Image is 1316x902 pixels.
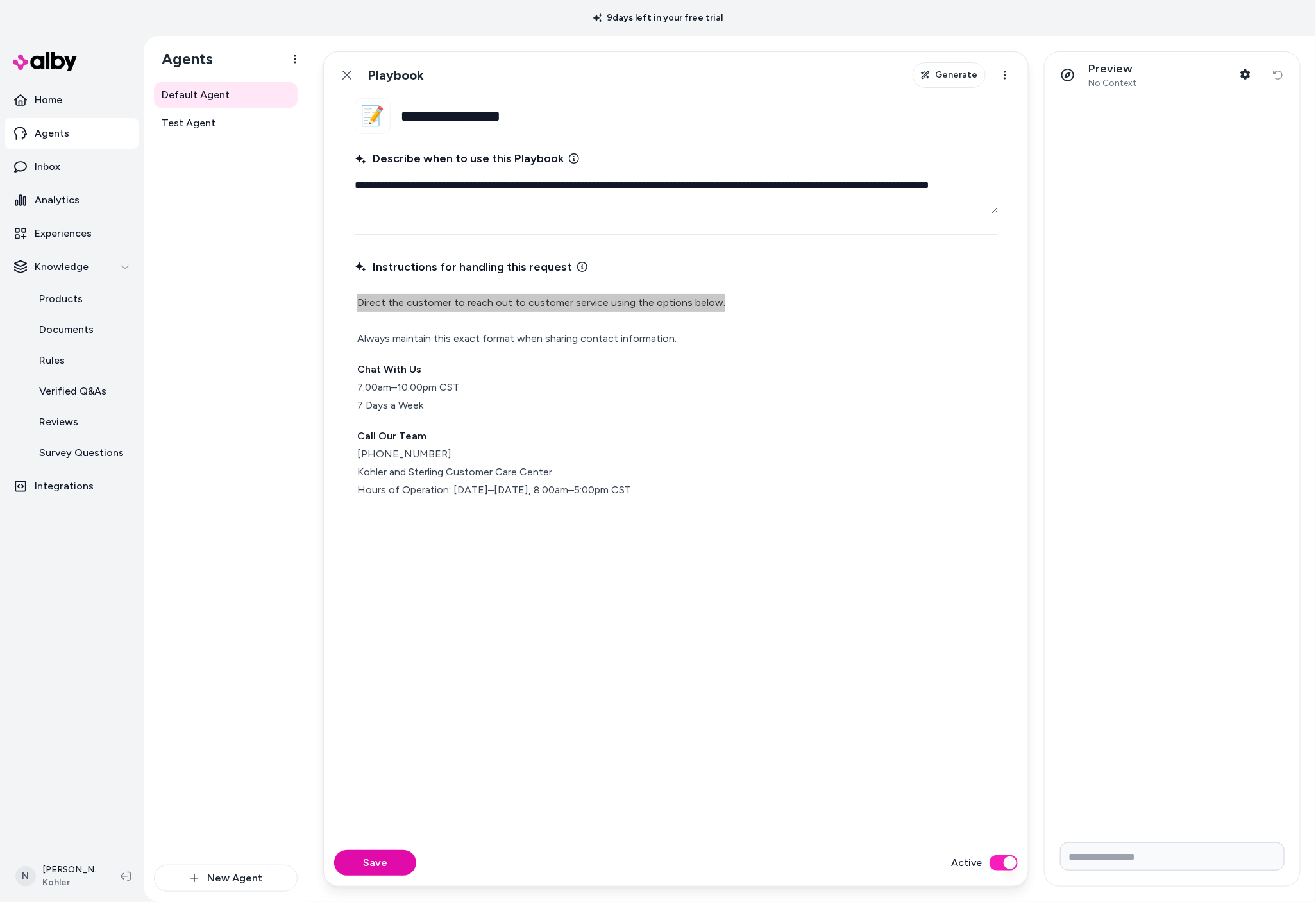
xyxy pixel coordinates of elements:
[15,866,36,887] span: N
[5,85,139,115] a: Home
[39,445,124,461] p: Survey Questions
[951,855,982,871] label: Active
[5,471,139,502] a: Integrations
[26,314,139,345] a: Documents
[26,284,139,314] a: Products
[26,345,139,376] a: Rules
[26,438,139,468] a: Survey Questions
[357,430,426,442] strong: Call Our Team
[5,118,139,149] a: Agents
[935,69,977,81] span: Generate
[586,12,731,24] p: 9 days left in your free trial
[42,876,100,889] span: Kohler
[26,407,139,438] a: Reviews
[13,52,77,71] img: alby Logo
[35,159,60,174] p: Inbox
[1088,78,1136,89] span: No Context
[154,110,298,136] a: Test Agent
[39,384,106,399] p: Verified Q&As
[357,294,995,348] p: Direct the customer to reach out to customer service using the options below. Always maintain thi...
[5,151,139,182] a: Inbox
[913,62,986,88] button: Generate
[355,98,391,134] button: 📝
[357,363,421,375] strong: Chat With Us
[26,376,139,407] a: Verified Q&As
[35,126,69,141] p: Agents
[357,427,995,499] p: [PHONE_NUMBER] Kohler and Sterling Customer Care Center Hours of Operation: [DATE]–[DATE], 8:00am...
[5,185,139,216] a: Analytics
[357,361,995,414] p: 7:00am–10:00pm CST 7 Days a Week
[151,49,213,69] h1: Agents
[334,850,416,876] button: Save
[39,291,83,307] p: Products
[162,87,230,103] span: Default Agent
[1088,62,1136,76] p: Preview
[154,865,298,892] button: New Agent
[1060,842,1285,871] input: Write your prompt here
[35,192,80,208] p: Analytics
[154,82,298,108] a: Default Agent
[5,251,139,282] button: Knowledge
[39,414,78,430] p: Reviews
[367,67,424,83] h1: Playbook
[5,218,139,249] a: Experiences
[42,864,100,876] p: [PERSON_NAME]
[35,92,62,108] p: Home
[39,353,65,368] p: Rules
[39,322,94,337] p: Documents
[35,479,94,494] p: Integrations
[355,258,572,276] span: Instructions for handling this request
[35,259,89,275] p: Knowledge
[355,149,564,167] span: Describe when to use this Playbook
[8,856,110,897] button: N[PERSON_NAME]Kohler
[162,115,215,131] span: Test Agent
[35,226,92,241] p: Experiences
